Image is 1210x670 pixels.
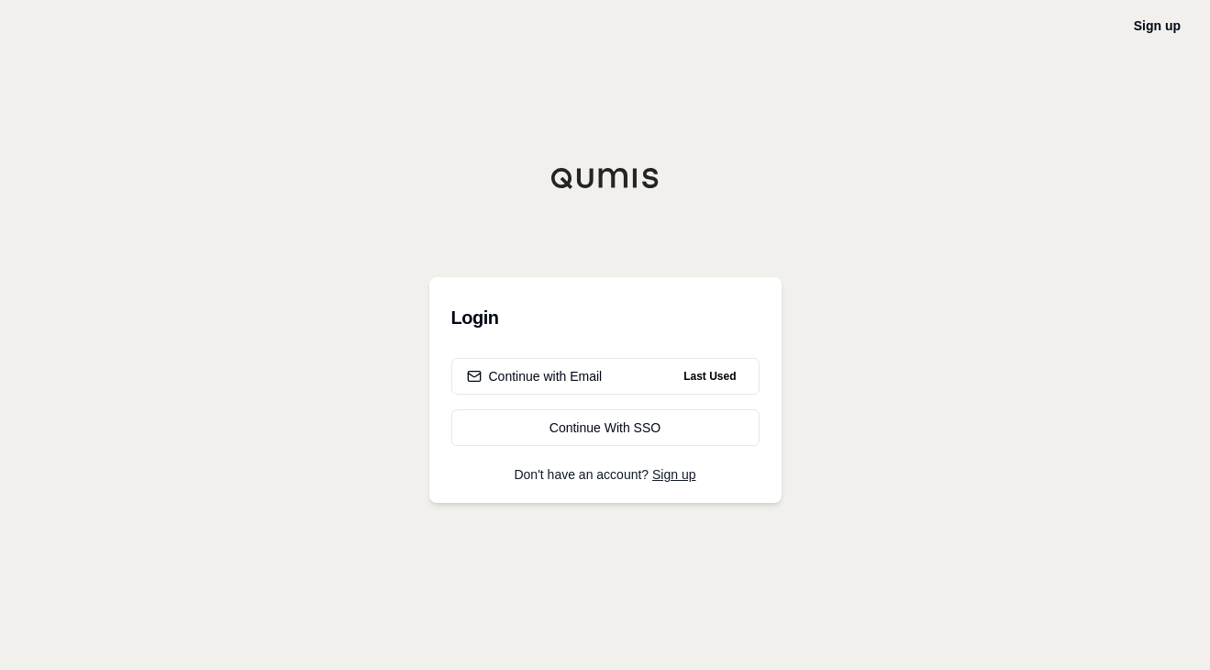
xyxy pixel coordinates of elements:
div: Continue with Email [467,367,603,385]
a: Continue With SSO [451,409,760,446]
p: Don't have an account? [451,468,760,481]
div: Continue With SSO [467,419,744,437]
h3: Login [451,299,760,336]
a: Sign up [1134,18,1181,33]
img: Qumis [550,167,661,189]
button: Continue with EmailLast Used [451,358,760,395]
a: Sign up [652,467,695,482]
span: Last Used [676,365,743,387]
